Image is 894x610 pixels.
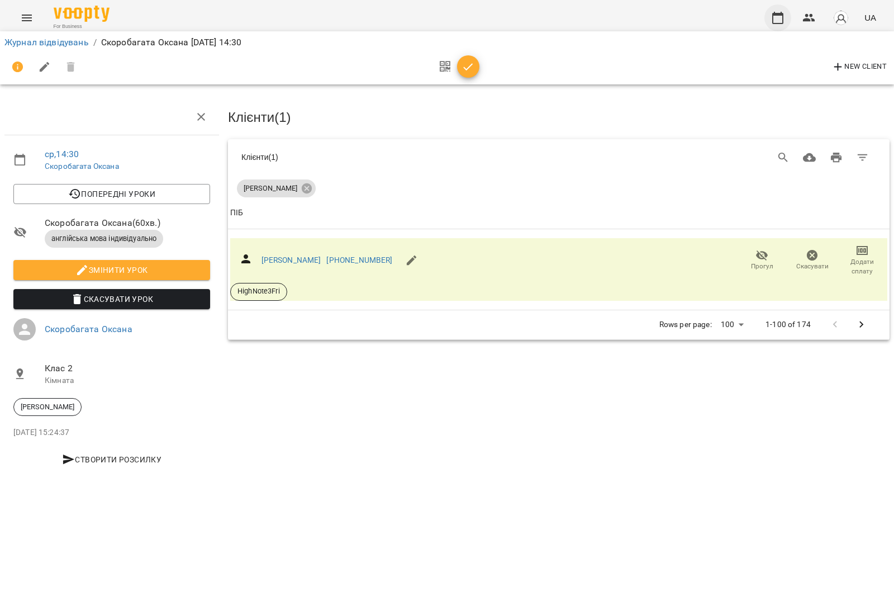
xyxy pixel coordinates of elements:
p: Rows per page: [659,319,712,330]
span: Скоробагата Оксана ( 60 хв. ) [45,216,210,230]
button: Додати сплату [837,245,887,276]
div: ПІБ [230,206,243,220]
button: Прогул [737,245,787,276]
a: Скоробагата Оксана [45,324,132,334]
span: For Business [54,23,110,30]
img: avatar_s.png [833,10,849,26]
div: Table Toolbar [228,139,890,175]
nav: breadcrumb [4,36,890,49]
button: Друк [823,144,850,171]
button: Створити розсилку [13,450,210,470]
img: Voopty Logo [54,6,110,22]
p: 1-100 of 174 [765,319,811,330]
button: Search [770,144,797,171]
span: Попередні уроки [22,187,201,201]
span: Скасувати Урок [22,292,201,306]
span: [PERSON_NAME] [237,183,304,193]
button: Попередні уроки [13,184,210,204]
a: [PHONE_NUMBER] [326,256,392,264]
p: Скоробагата Оксана [DATE] 14:30 [101,36,242,49]
button: UA [860,7,881,28]
button: Завантажити CSV [796,144,823,171]
span: Прогул [751,262,773,271]
span: англійська мова індивідуально [45,234,163,244]
li: / [93,36,97,49]
span: [PERSON_NAME] [14,402,81,412]
span: Створити розсилку [18,453,206,466]
span: Клас 2 [45,362,210,375]
p: [DATE] 15:24:37 [13,427,210,438]
button: Menu [13,4,40,31]
span: HighNote3Fri [231,286,287,296]
a: [PERSON_NAME] [261,256,321,264]
div: [PERSON_NAME] [13,398,82,416]
div: Клієнти ( 1 ) [241,152,524,163]
span: Змінити урок [22,263,201,277]
span: ПІБ [230,206,887,220]
span: New Client [831,60,887,74]
button: Фільтр [849,144,876,171]
button: Next Page [848,311,875,338]
p: Кімната [45,375,210,386]
span: Скасувати [796,262,829,271]
button: Змінити урок [13,260,210,280]
div: 100 [716,316,748,333]
a: Скоробагата Оксана [45,162,119,171]
a: ср , 14:30 [45,149,79,159]
span: UA [864,12,876,23]
a: Журнал відвідувань [4,37,89,48]
span: Додати сплату [844,257,881,276]
button: Скасувати Урок [13,289,210,309]
div: Sort [230,206,243,220]
button: Скасувати [787,245,838,276]
div: [PERSON_NAME] [237,179,316,197]
h3: Клієнти ( 1 ) [228,110,890,125]
button: New Client [829,58,890,76]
